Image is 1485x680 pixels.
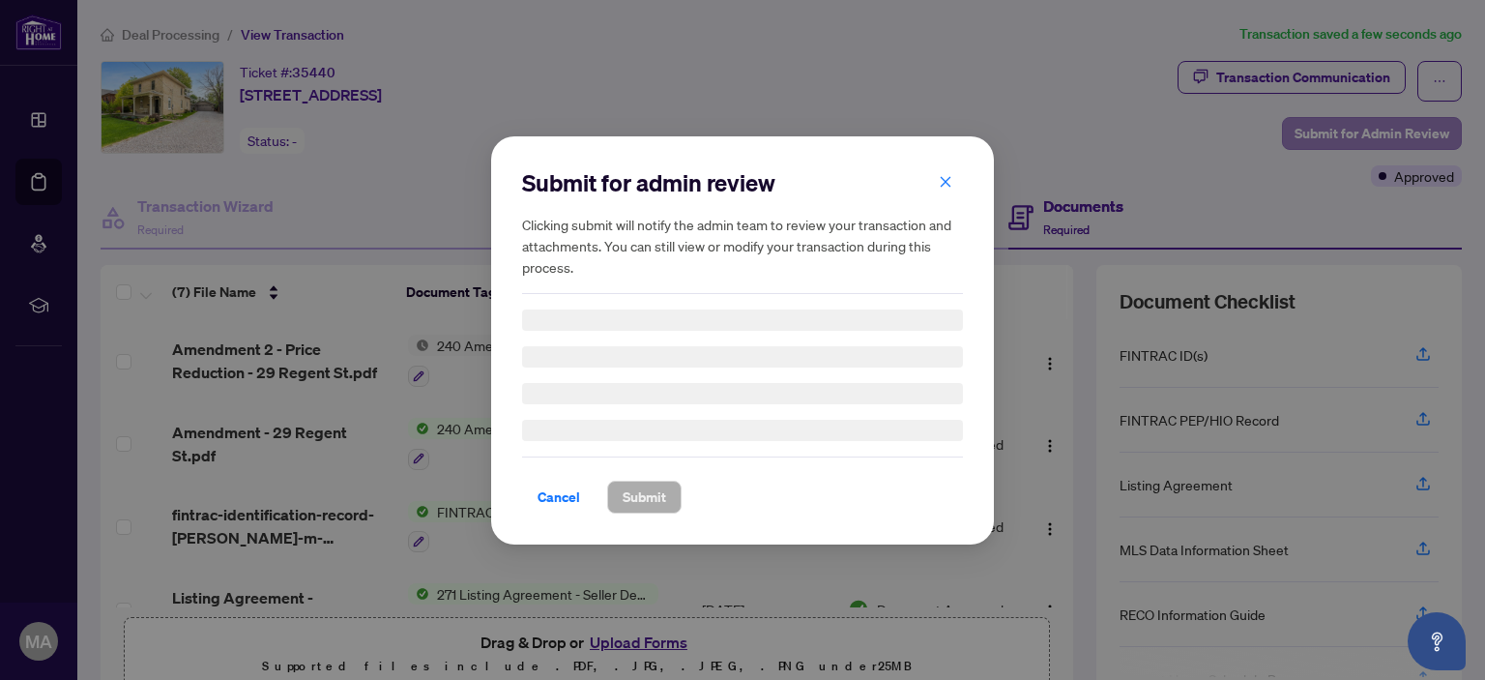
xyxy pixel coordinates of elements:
span: Cancel [538,482,580,513]
span: close [939,174,952,188]
button: Open asap [1408,612,1466,670]
button: Submit [607,481,682,514]
h5: Clicking submit will notify the admin team to review your transaction and attachments. You can st... [522,214,963,278]
button: Cancel [522,481,596,514]
h2: Submit for admin review [522,167,963,198]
